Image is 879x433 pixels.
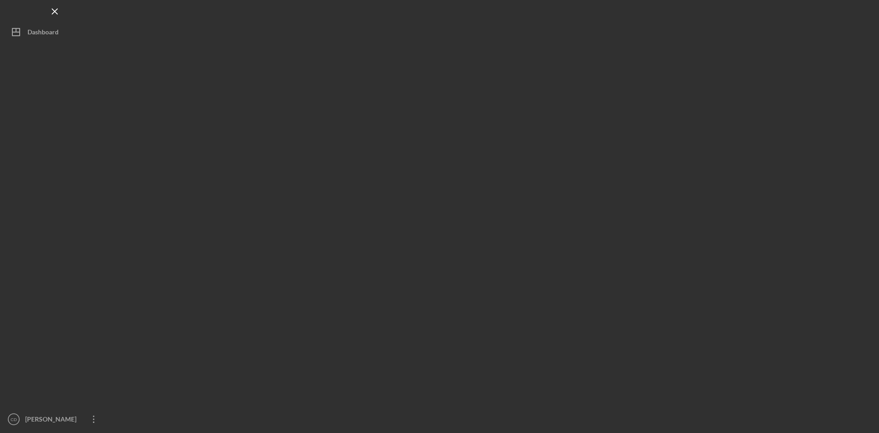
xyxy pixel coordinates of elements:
[5,410,105,428] button: CD[PERSON_NAME]
[23,410,82,431] div: [PERSON_NAME]
[5,23,105,41] button: Dashboard
[11,417,17,422] text: CD
[27,23,59,44] div: Dashboard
